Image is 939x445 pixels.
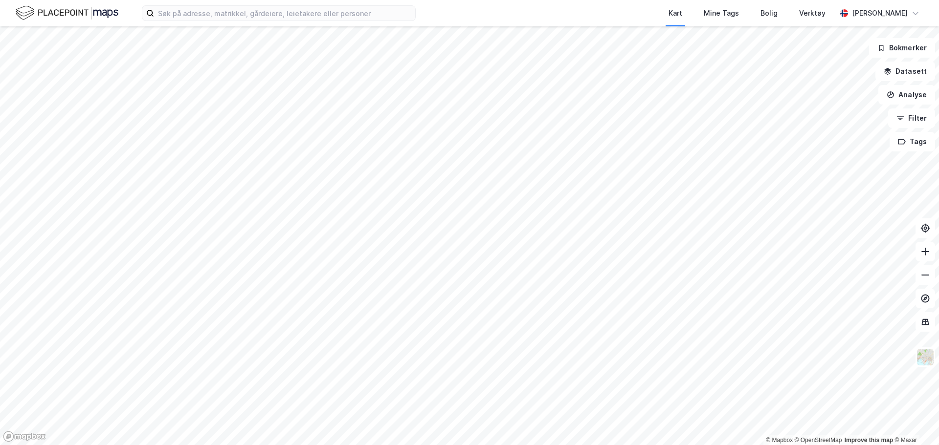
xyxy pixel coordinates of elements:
[916,348,935,366] img: Z
[852,7,908,19] div: [PERSON_NAME]
[766,437,793,444] a: Mapbox
[799,7,826,19] div: Verktøy
[890,398,939,445] iframe: Chat Widget
[669,7,682,19] div: Kart
[704,7,739,19] div: Mine Tags
[154,6,415,21] input: Søk på adresse, matrikkel, gårdeiere, leietakere eller personer
[3,431,46,442] a: Mapbox homepage
[875,62,935,81] button: Datasett
[890,132,935,151] button: Tags
[16,4,118,21] img: logo.f888ab2527a4732fd821a326f86c7f29.svg
[888,108,935,128] button: Filter
[890,398,939,445] div: Kontrollprogram for chat
[760,7,778,19] div: Bolig
[878,85,935,105] button: Analyse
[845,437,893,444] a: Improve this map
[795,437,842,444] a: OpenStreetMap
[869,38,935,58] button: Bokmerker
